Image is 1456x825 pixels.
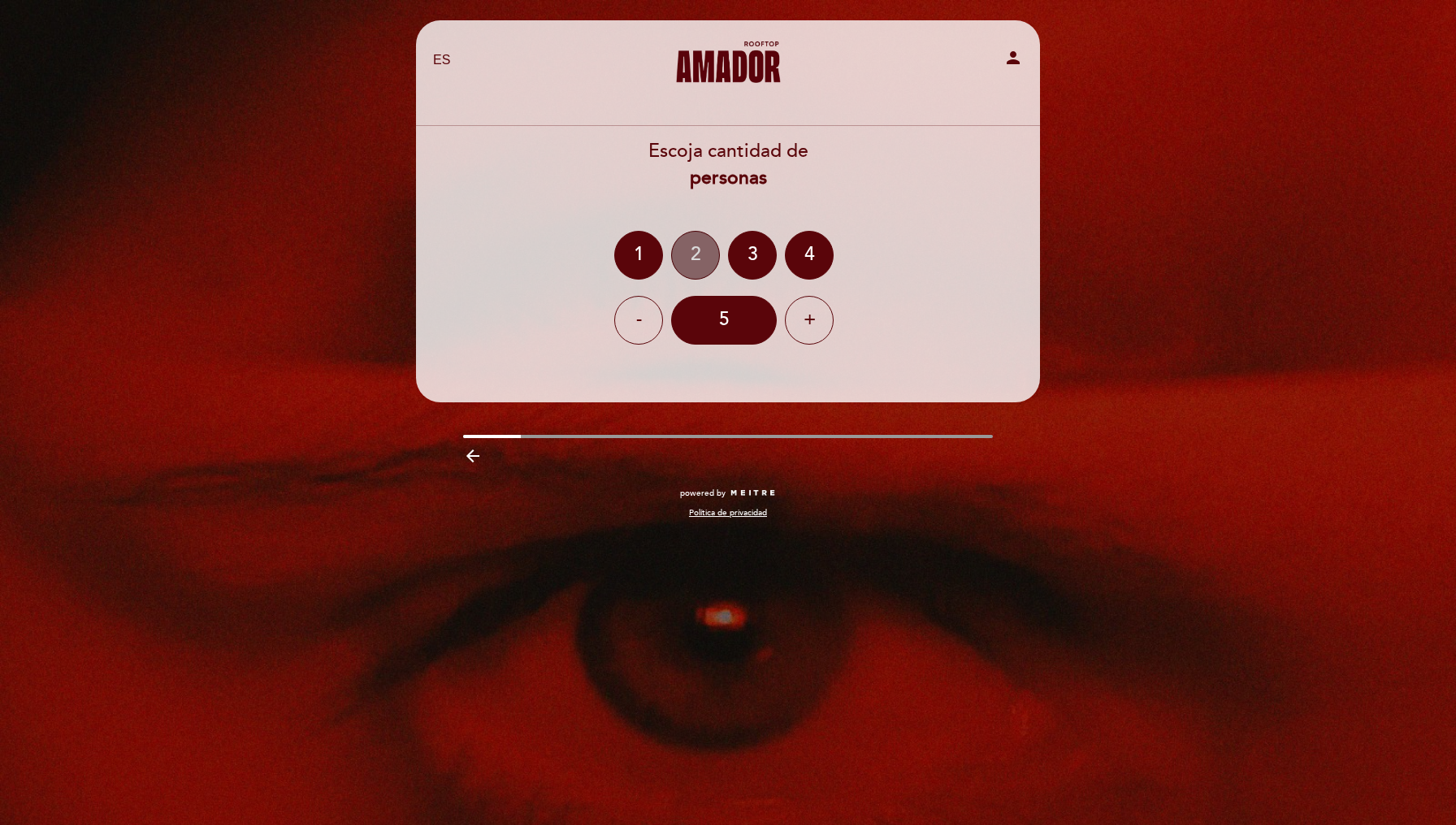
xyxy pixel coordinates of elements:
[671,231,720,280] div: 2
[1003,48,1023,73] button: person
[689,507,767,519] a: Política de privacidad
[614,231,663,280] div: 1
[415,138,1041,192] div: Escoja cantidad de
[690,167,767,189] b: personas
[626,38,830,83] a: [PERSON_NAME] Rooftop
[730,489,776,497] img: MEITRE
[680,488,726,499] span: powered by
[728,231,777,280] div: 3
[614,296,663,345] div: -
[1003,48,1023,67] i: person
[785,231,834,280] div: 4
[671,296,777,345] div: 5
[463,446,483,466] i: arrow_backward
[680,488,776,499] a: powered by
[785,296,834,345] div: +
